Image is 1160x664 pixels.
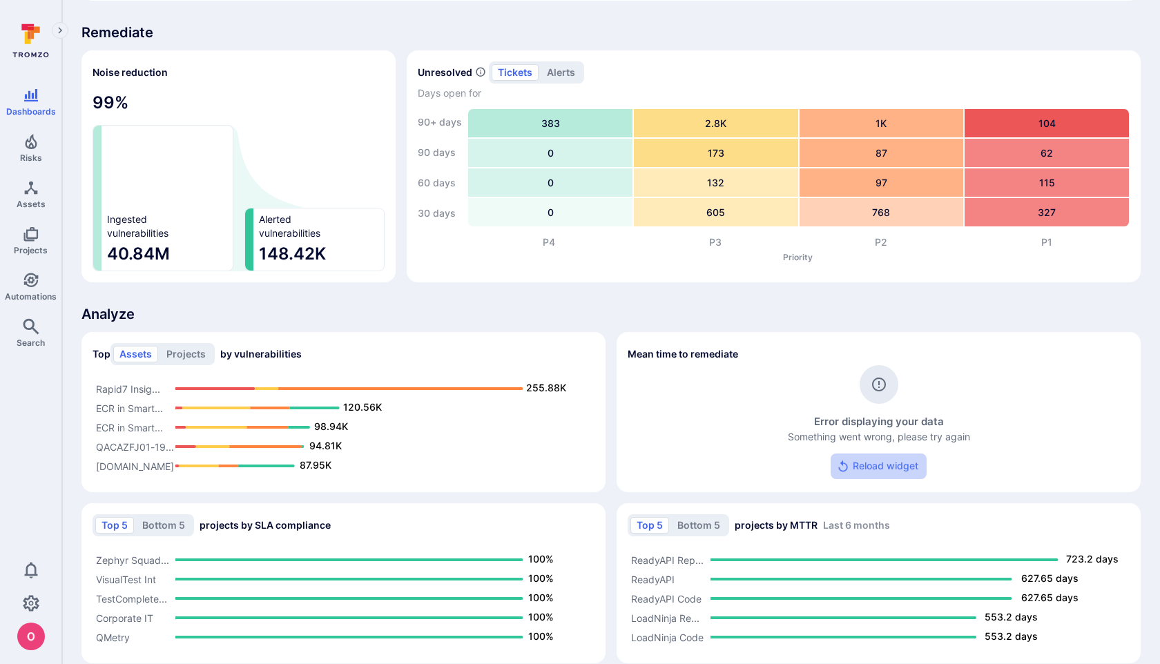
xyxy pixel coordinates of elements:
[468,168,632,197] div: 0
[631,573,675,585] text: ReadyAPI
[17,199,46,209] span: Assets
[55,25,65,37] i: Expand navigation menu
[798,235,964,249] div: P2
[468,109,632,137] div: 383
[1021,572,1079,584] text: 627.65 days
[528,572,554,584] text: 100%
[526,382,566,393] text: 255.88K
[418,86,1130,100] span: Days open for
[965,168,1129,197] div: 115
[20,153,42,163] span: Risks
[788,429,970,444] p: Something went wrong, please try again
[300,459,331,471] text: 87.95K
[52,22,68,39] button: Expand navigation menu
[528,611,554,623] text: 100%
[823,519,890,531] span: Last 6 months
[831,453,927,479] button: reload
[96,631,130,643] text: QMetry
[541,64,581,81] button: alerts
[96,592,167,604] text: TestComplete...
[81,304,1141,324] span: Analyze
[96,460,174,471] text: [DOMAIN_NAME]
[418,66,472,79] h2: Unresolved
[309,440,342,451] text: 94.81K
[800,139,964,167] div: 87
[634,139,798,167] div: 173
[628,347,738,361] span: Mean time to remediate
[468,198,632,226] div: 0
[96,440,174,452] text: QACAZFJ01-19...
[259,243,379,265] span: 148.42K
[466,252,1130,262] p: Priority
[965,109,1129,137] div: 104
[800,198,964,226] div: 768
[985,611,1038,623] text: 553.2 days
[418,108,462,136] div: 90+ days
[1066,553,1119,565] text: 723.2 days
[671,517,726,534] button: Bottom 5
[96,573,156,585] text: VisualTest Int
[418,169,462,197] div: 60 days
[528,553,554,565] text: 100%
[468,139,632,167] div: 0
[528,630,554,642] text: 100%
[314,420,348,432] text: 98.94K
[466,235,632,249] div: P4
[965,139,1129,167] div: 62
[93,66,168,78] span: Noise reduction
[632,235,798,249] div: P3
[6,106,56,117] span: Dashboards
[113,346,158,362] button: Assets
[95,517,134,534] button: Top 5
[107,213,168,240] span: Ingested vulnerabilities
[343,401,382,413] text: 120.56K
[634,168,798,197] div: 132
[631,554,704,565] text: ReadyAPI Rep...
[418,139,462,166] div: 90 days
[964,235,1130,249] div: P1
[160,346,212,362] button: Projects
[93,514,331,536] h2: projects by SLA compliance
[985,630,1038,642] text: 553.2 days
[492,64,539,81] button: tickets
[1021,592,1079,603] text: 627.65 days
[5,291,57,302] span: Automations
[634,198,798,226] div: 605
[418,199,462,227] div: 30 days
[107,243,227,265] span: 40.84M
[965,198,1129,226] div: 327
[528,592,554,603] text: 100%
[17,623,45,650] img: ACg8ocJcCe-YbLxGm5tc0PuNRxmgP8aEm0RBXn6duO8aeMVK9zjHhw=s96-c
[17,623,45,650] div: oleg malkov
[93,92,385,114] span: 99 %
[81,23,1141,42] span: Remediate
[631,592,702,604] text: ReadyAPI Code
[630,517,669,534] button: Top 5
[93,343,302,365] h2: Top by vulnerabilities
[617,332,1141,492] div: Mean time to remediate
[14,245,48,255] span: Projects
[96,421,163,433] text: ECR in Smart...
[631,631,704,643] text: LoadNinja Code
[96,554,169,565] text: Zephyr Squad...
[96,402,163,413] text: ECR in Smart...
[96,612,153,623] text: Corporate IT
[634,109,798,137] div: 2.8K
[800,109,964,137] div: 1K
[800,168,964,197] div: 97
[136,517,191,534] button: Bottom 5
[814,414,944,430] h4: Error displaying your data
[259,213,320,240] span: Alerted vulnerabilities
[475,65,486,79] span: Number of unresolved items by priority and days open
[96,382,160,395] text: Rapid7 Insig...
[631,612,699,623] text: LoadNinja Re...
[628,514,890,536] h2: projects by MTTR
[17,338,45,348] span: Search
